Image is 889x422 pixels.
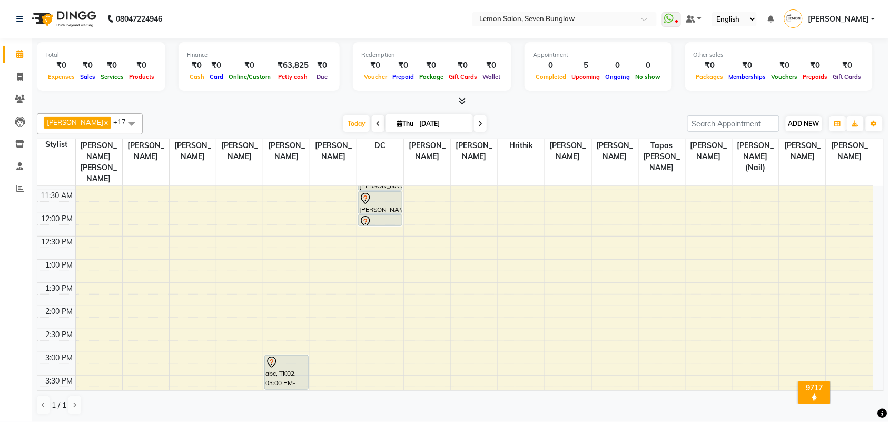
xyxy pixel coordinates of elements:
[733,139,779,174] span: [PERSON_NAME] (Nail)
[77,73,98,81] span: Sales
[451,139,497,163] span: [PERSON_NAME]
[45,51,157,60] div: Total
[498,139,544,152] span: Hrithik
[44,329,75,340] div: 2:30 PM
[216,139,263,163] span: [PERSON_NAME]
[44,260,75,271] div: 1:00 PM
[310,139,357,163] span: [PERSON_NAME]
[37,139,75,150] div: Stylist
[44,376,75,387] div: 3:30 PM
[44,352,75,364] div: 3:00 PM
[226,73,273,81] span: Online/Custom
[769,73,801,81] span: Vouchers
[394,120,416,127] span: Thu
[207,60,226,72] div: ₹0
[187,60,207,72] div: ₹0
[417,73,446,81] span: Package
[39,213,75,224] div: 12:00 PM
[726,60,769,72] div: ₹0
[361,73,390,81] span: Voucher
[726,73,769,81] span: Memberships
[39,190,75,201] div: 11:30 AM
[126,60,157,72] div: ₹0
[639,139,685,174] span: Tapas [PERSON_NAME]
[801,73,831,81] span: Prepaids
[480,73,503,81] span: Wallet
[633,73,664,81] span: No show
[826,139,873,163] span: [PERSON_NAME]
[116,4,162,34] b: 08047224946
[45,73,77,81] span: Expenses
[390,73,417,81] span: Prepaid
[603,60,633,72] div: 0
[533,60,569,72] div: 0
[687,115,779,132] input: Search Appointment
[694,73,726,81] span: Packages
[569,73,603,81] span: Upcoming
[361,51,503,60] div: Redemption
[170,139,216,163] span: [PERSON_NAME]
[187,51,331,60] div: Finance
[831,60,864,72] div: ₹0
[361,60,390,72] div: ₹0
[103,118,108,126] a: x
[831,73,864,81] span: Gift Cards
[98,60,126,72] div: ₹0
[694,51,864,60] div: Other sales
[359,192,402,213] div: [PERSON_NAME], TK03, 11:30 AM-12:00 PM, Rica Wax Full legs
[633,60,664,72] div: 0
[446,73,480,81] span: Gift Cards
[207,73,226,81] span: Card
[113,117,134,126] span: +17
[273,60,313,72] div: ₹63,825
[592,139,638,163] span: [PERSON_NAME]
[446,60,480,72] div: ₹0
[313,60,331,72] div: ₹0
[533,51,664,60] div: Appointment
[694,60,726,72] div: ₹0
[801,383,828,392] div: 9717
[265,356,308,389] div: abc, TK02, 03:00 PM-03:45 PM, [DEMOGRAPHIC_DATA] Haircut (Senior stylist) W/O Hair wash
[226,60,273,72] div: ₹0
[786,116,822,131] button: ADD NEW
[276,73,311,81] span: Petty cash
[416,116,469,132] input: 2025-09-04
[779,139,826,163] span: [PERSON_NAME]
[45,60,77,72] div: ₹0
[39,237,75,248] div: 12:30 PM
[187,73,207,81] span: Cash
[788,120,819,127] span: ADD NEW
[784,9,803,28] img: Amreen Shaikh
[98,73,126,81] span: Services
[47,118,103,126] span: [PERSON_NAME]
[480,60,503,72] div: ₹0
[76,139,122,185] span: [PERSON_NAME] [PERSON_NAME]
[533,73,569,81] span: Completed
[263,139,310,163] span: [PERSON_NAME]
[801,60,831,72] div: ₹0
[545,139,591,163] span: [PERSON_NAME]
[314,73,330,81] span: Due
[808,14,869,25] span: [PERSON_NAME]
[44,306,75,317] div: 2:00 PM
[769,60,801,72] div: ₹0
[357,139,403,152] span: DC
[603,73,633,81] span: Ongoing
[126,73,157,81] span: Products
[569,60,603,72] div: 5
[44,283,75,294] div: 1:30 PM
[27,4,99,34] img: logo
[686,139,732,163] span: [PERSON_NAME]
[390,60,417,72] div: ₹0
[359,215,402,225] div: [PERSON_NAME], TK03, 12:00 PM-12:15 PM, Rica Wax Underarms
[52,400,66,411] span: 1 / 1
[417,60,446,72] div: ₹0
[404,139,450,163] span: [PERSON_NAME]
[77,60,98,72] div: ₹0
[123,139,169,163] span: [PERSON_NAME]
[343,115,370,132] span: Today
